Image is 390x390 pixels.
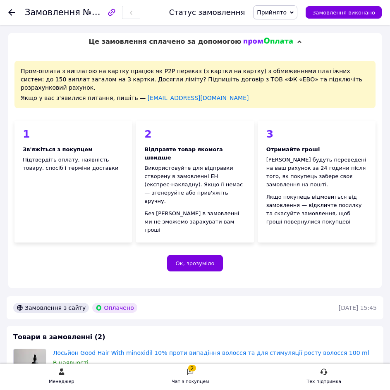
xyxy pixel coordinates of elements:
[312,10,375,16] span: Замовлення виконано
[306,378,341,386] div: Тех підтримка
[144,164,245,205] div: Використовуйте для відправки створену в замовленні ЕН (експрес-накладну). Якщо її немає — згенеру...
[244,38,293,46] img: evopay logo
[14,61,376,108] div: Пром-оплата з виплатою на картку працює як P2P переказ (з картки на картку) з обмеженнями платіжн...
[25,7,80,17] span: Замовлення
[144,209,245,234] div: Без [PERSON_NAME] в замовленні ми не зможемо зарахувати вам гроші
[188,365,196,371] div: 2
[23,129,124,139] div: 1
[14,349,46,381] img: Лосьйон Good Hair With minохidіl 10% проти випадіння волосся та для стимуляції росту волосся 100 ml
[266,129,367,139] div: 3
[167,255,223,271] button: Ок, зрозуміло
[169,8,245,17] div: Статус замовлення
[8,8,15,17] div: Повернутися назад
[13,333,105,341] span: Товари в замовленні (2)
[49,378,74,386] div: Менеджер
[266,193,367,226] div: Якщо покупець відмовиться від замовлення — відкличте посилку та скасуйте замовлення, щоб гроші по...
[83,7,141,17] span: №356899269
[176,260,215,266] span: Ок, зрозуміло
[339,304,377,311] time: [DATE] 15:45
[257,9,287,16] span: Прийнято
[144,129,245,139] div: 2
[53,359,89,366] span: В наявності
[306,6,382,19] button: Замовлення виконано
[144,146,223,161] b: Відправте товар якомога швидше
[89,38,241,45] span: Це замовлення сплачено за допомогою
[13,303,89,313] div: Замовлення з сайту
[21,94,369,102] div: Якщо у вас з'явилися питання, пишіть —
[23,156,124,172] div: Підтвердіть оплату, наявність товару, спосіб і терміни доставки
[266,156,367,189] div: [PERSON_NAME] будуть переведені на ваш рахунок за 24 години після того, як покупець забере своє з...
[172,378,209,386] div: Чат з покупцем
[53,350,369,356] a: Лосьйон Good Hair With minохidіl 10% проти випадіння волосся та для стимуляції росту волосся 100 ml
[92,303,137,313] div: Оплачено
[266,146,320,152] b: Отримайте гроші
[23,146,93,152] b: Зв'яжіться з покупцем
[148,95,249,101] a: [EMAIL_ADDRESS][DOMAIN_NAME]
